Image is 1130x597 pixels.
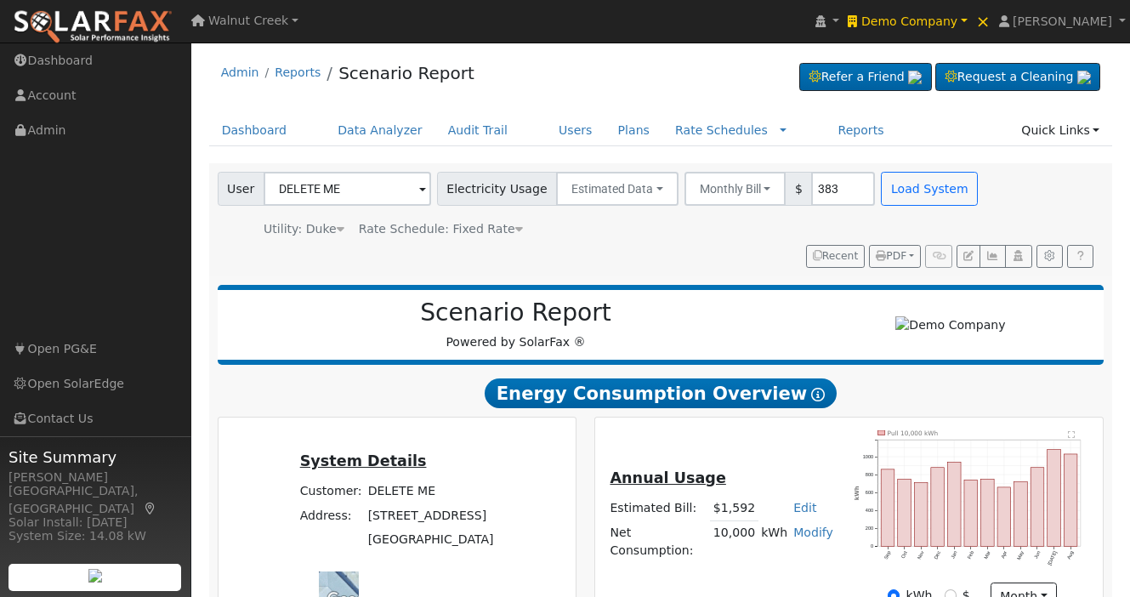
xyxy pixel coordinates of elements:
[882,469,895,547] rect: onclick=""
[934,550,942,560] text: Dec
[806,245,866,269] button: Recent
[9,469,182,486] div: [PERSON_NAME]
[365,480,497,503] td: DELETE ME
[793,501,816,515] a: Edit
[1005,245,1031,269] button: Login As
[9,514,182,532] div: Solar Install: [DATE]
[710,496,758,520] td: $1,592
[710,520,758,562] td: 10,000
[825,115,896,146] a: Reports
[861,14,957,28] span: Demo Company
[935,63,1100,92] a: Request a Cleaning
[900,549,908,559] text: Oct
[876,250,906,262] span: PDF
[437,172,557,206] span: Electricity Usage
[264,220,344,238] div: Utility: Duke
[799,63,932,92] a: Refer a Friend
[1067,245,1093,269] a: Help Link
[793,526,833,539] a: Modify
[297,503,365,527] td: Address:
[758,520,791,562] td: kWh
[88,569,102,583] img: retrieve
[221,65,259,79] a: Admin
[998,487,1012,547] rect: onclick=""
[235,298,797,327] h2: Scenario Report
[13,9,173,45] img: SolarFax
[965,480,979,546] rect: onclick=""
[556,172,679,206] button: Estimated Data
[898,479,911,546] rect: onclick=""
[1048,549,1059,566] text: [DATE]
[365,503,497,527] td: [STREET_ADDRESS]
[9,446,182,469] span: Site Summary
[607,520,710,562] td: Net Consumption:
[888,429,939,436] text: Pull 10,000 kWh
[675,123,768,137] a: Rate Schedules
[785,172,812,206] span: $
[1048,449,1062,546] rect: onclick=""
[338,63,474,83] a: Scenario Report
[980,245,1006,269] button: Multi-Series Graph
[9,482,182,518] div: [GEOGRAPHIC_DATA], [GEOGRAPHIC_DATA]
[976,11,991,31] span: ×
[300,452,427,469] u: System Details
[1034,550,1042,560] text: Jun
[866,490,873,495] text: 600
[917,550,925,560] text: Nov
[872,543,874,549] text: 0
[951,550,958,560] text: Jan
[981,479,995,546] rect: onclick=""
[610,469,725,486] u: Annual Usage
[866,526,873,531] text: 200
[915,482,928,546] rect: onclick=""
[546,115,605,146] a: Users
[485,378,837,409] span: Energy Consumption Overview
[1017,550,1025,560] text: May
[863,454,874,459] text: 1000
[883,550,892,560] text: Sep
[869,245,921,269] button: PDF
[605,115,662,146] a: Plans
[1031,467,1045,546] rect: onclick=""
[957,245,980,269] button: Edit User
[908,71,922,84] img: retrieve
[209,115,300,146] a: Dashboard
[275,65,321,79] a: Reports
[1001,550,1008,560] text: Apr
[607,496,710,520] td: Estimated Bill:
[226,298,806,351] div: Powered by SolarFax ®
[1067,550,1076,560] text: Aug
[143,502,158,515] a: Map
[895,316,1005,334] img: Demo Company
[967,550,975,560] text: Feb
[881,172,978,206] button: Load System
[1008,115,1112,146] a: Quick Links
[297,480,365,503] td: Customer:
[1013,14,1112,28] span: [PERSON_NAME]
[1069,430,1076,438] text: 
[854,486,860,500] text: kWh
[984,550,992,560] text: Mar
[218,172,264,206] span: User
[1077,71,1091,84] img: retrieve
[264,172,431,206] input: Select a User
[932,467,945,546] rect: onclick=""
[9,527,182,545] div: System Size: 14.08 kW
[325,115,435,146] a: Data Analyzer
[1065,454,1078,547] rect: onclick=""
[866,508,873,513] text: 400
[359,222,523,236] span: Alias: None
[866,472,873,477] text: 800
[1036,245,1063,269] button: Settings
[1015,481,1029,546] rect: onclick=""
[684,172,786,206] button: Monthly Bill
[365,527,497,551] td: [GEOGRAPHIC_DATA]
[948,462,962,546] rect: onclick=""
[435,115,520,146] a: Audit Trail
[811,388,825,401] i: Show Help
[208,14,288,27] span: Walnut Creek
